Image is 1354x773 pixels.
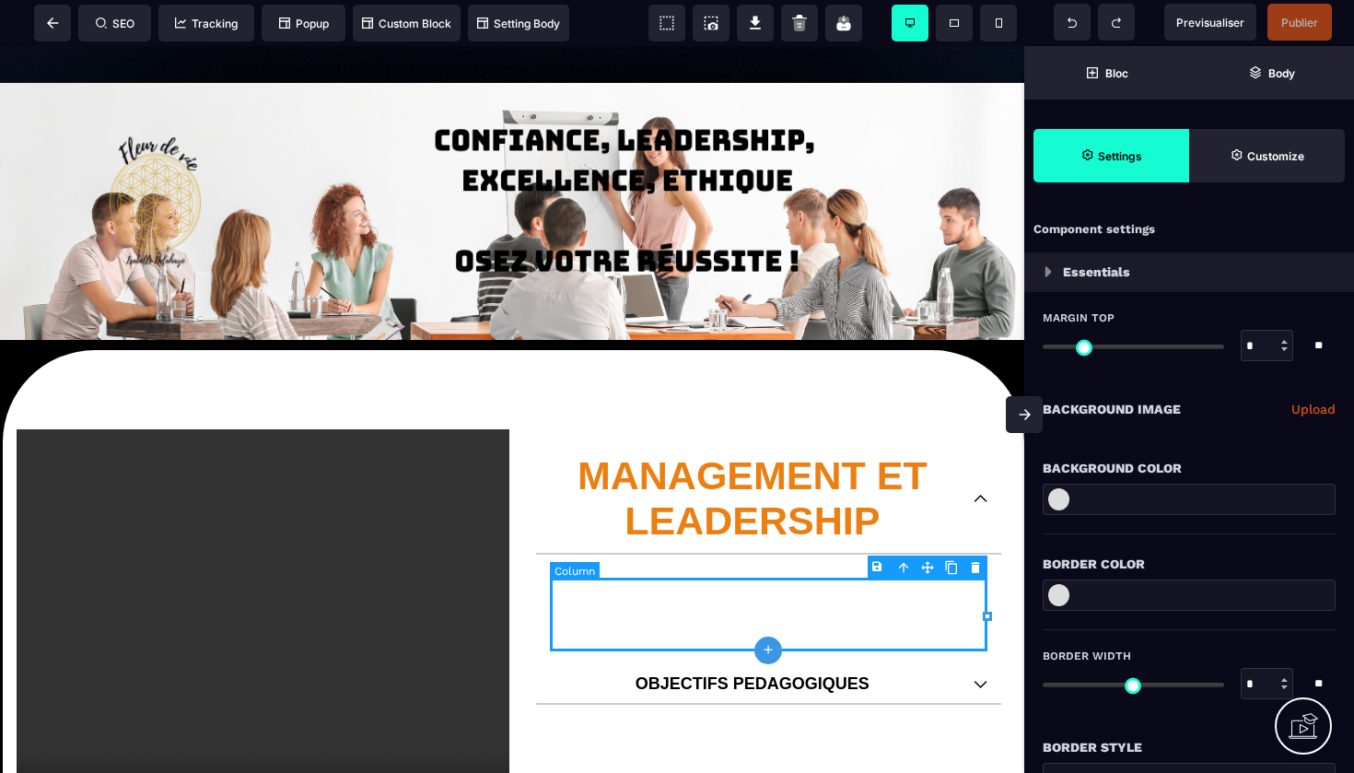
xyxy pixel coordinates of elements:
span: Previsualiser [1176,16,1244,29]
div: Border Color [1043,553,1336,575]
span: Preview [1164,4,1256,41]
div: Background Color [1043,457,1336,479]
span: Open Style Manager [1189,129,1345,182]
span: Open Blocks [1024,46,1189,100]
strong: Body [1268,66,1295,80]
img: loading [1045,266,1052,277]
p: Essentials [1063,261,1130,283]
span: Settings [1033,129,1189,182]
div: Component settings [1024,212,1354,248]
span: SEO [96,17,134,30]
p: MANAGEMENT ET LEADERSHIP [550,407,955,498]
span: View components [648,5,685,41]
span: Publier [1281,16,1318,29]
span: Tracking [175,17,238,30]
span: Popup [279,17,329,30]
strong: Customize [1247,149,1304,163]
p: OBJECTIFS PEDAGOGIQUES [550,628,955,648]
p: Background Image [1043,398,1181,420]
span: Margin Top [1043,310,1115,325]
span: Border Width [1043,649,1131,663]
strong: Settings [1098,149,1142,163]
div: Border Style [1043,736,1336,758]
span: Screenshot [693,5,730,41]
strong: Bloc [1105,66,1128,80]
span: Setting Body [477,17,560,30]
span: Custom Block [362,17,451,30]
a: Upload [1291,398,1336,420]
span: Open Layer Manager [1189,46,1354,100]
